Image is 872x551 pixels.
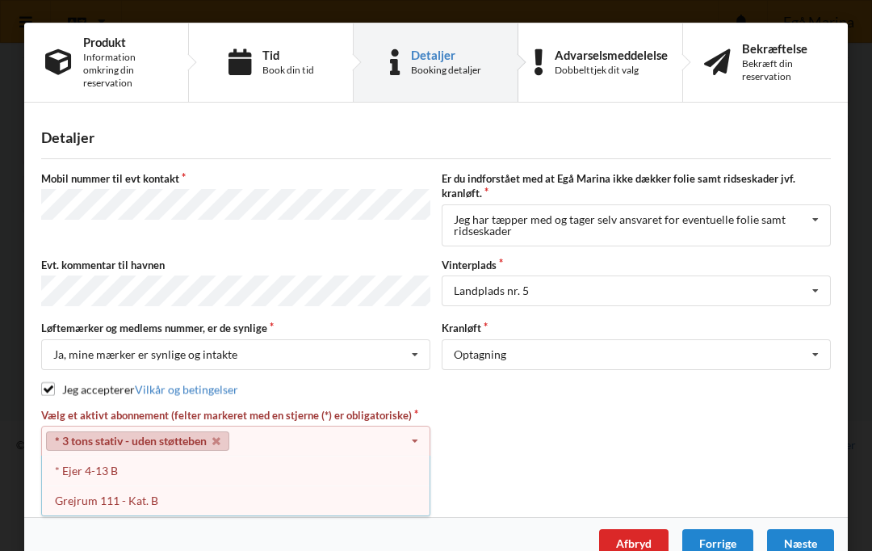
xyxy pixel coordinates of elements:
[42,486,430,515] div: Grejrum 111 - Kat. B
[442,171,831,200] label: Er du indforstået med at Egå Marina ikke dækker folie samt ridseskader jvf. kranløft.
[411,48,481,61] div: Detaljer
[46,431,229,451] a: * 3 tons stativ - uden støtteben
[41,382,238,396] label: Jeg accepterer
[454,285,529,297] div: Landplads nr. 5
[411,64,481,77] div: Booking detaljer
[41,258,430,272] label: Evt. kommentar til havnen
[262,48,314,61] div: Tid
[83,51,167,90] div: Information omkring din reservation
[41,128,831,147] div: Detaljer
[262,64,314,77] div: Book din tid
[41,408,430,423] label: Vælg et aktivt abonnement (felter markeret med en stjerne (*) er obligatoriske)
[42,456,430,486] div: * Ejer 4-13 B
[454,349,506,360] div: Optagning
[41,321,430,335] label: Løftemærker og medlems nummer, er de synlige
[442,258,831,272] label: Vinterplads
[83,36,167,48] div: Produkt
[135,382,238,396] a: Vilkår og betingelser
[53,349,237,360] div: Ja, mine mærker er synlige og intakte
[742,57,827,83] div: Bekræft din reservation
[742,42,827,55] div: Bekræftelse
[454,214,807,237] div: Jeg har tæpper med og tager selv ansvaret for eventuelle folie samt ridseskader
[442,321,831,335] label: Kranløft
[555,48,668,61] div: Advarselsmeddelelse
[555,64,668,77] div: Dobbelttjek dit valg
[41,171,430,186] label: Mobil nummer til evt kontakt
